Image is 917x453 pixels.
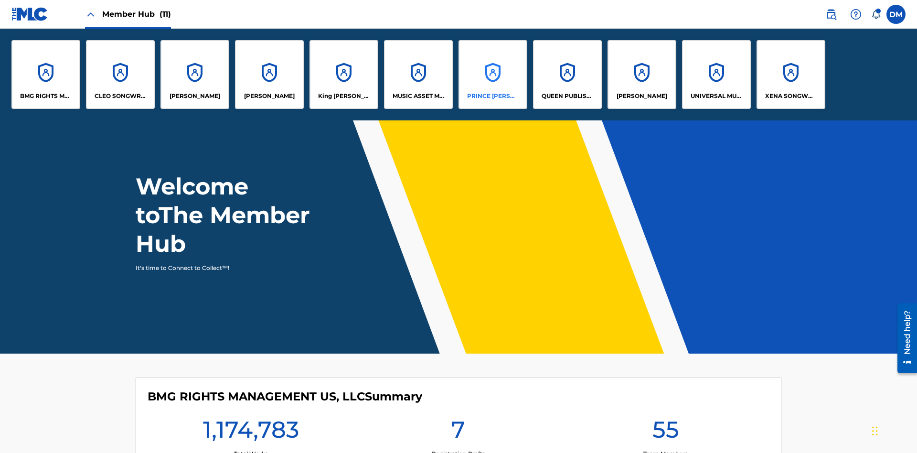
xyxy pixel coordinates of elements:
p: MUSIC ASSET MANAGEMENT (MAM) [393,92,445,100]
a: Accounts[PERSON_NAME] [608,40,676,109]
div: User Menu [886,5,906,24]
img: Close [85,9,96,20]
img: MLC Logo [11,7,48,21]
iframe: Chat Widget [869,407,917,453]
p: QUEEN PUBLISHA [542,92,594,100]
span: (11) [160,10,171,19]
a: AccountsPRINCE [PERSON_NAME] [458,40,527,109]
p: EYAMA MCSINGER [244,92,295,100]
p: King McTesterson [318,92,370,100]
a: AccountsBMG RIGHTS MANAGEMENT US, LLC [11,40,80,109]
div: Notifications [871,10,881,19]
a: AccountsKing [PERSON_NAME] [309,40,378,109]
a: AccountsMUSIC ASSET MANAGEMENT (MAM) [384,40,453,109]
p: PRINCE MCTESTERSON [467,92,519,100]
img: search [825,9,837,20]
a: Accounts[PERSON_NAME] [235,40,304,109]
img: help [850,9,862,20]
h1: 1,174,783 [203,415,299,450]
a: AccountsUNIVERSAL MUSIC PUB GROUP [682,40,751,109]
p: RONALD MCTESTERSON [617,92,667,100]
h4: BMG RIGHTS MANAGEMENT US, LLC [148,389,422,404]
p: UNIVERSAL MUSIC PUB GROUP [691,92,743,100]
p: ELVIS COSTELLO [170,92,220,100]
a: Public Search [821,5,841,24]
div: Drag [872,417,878,445]
a: AccountsXENA SONGWRITER [757,40,825,109]
span: Member Hub [102,9,171,20]
div: Help [846,5,865,24]
p: CLEO SONGWRITER [95,92,147,100]
p: XENA SONGWRITER [765,92,817,100]
h1: 7 [451,415,465,450]
h1: Welcome to The Member Hub [136,172,314,258]
a: Accounts[PERSON_NAME] [160,40,229,109]
p: BMG RIGHTS MANAGEMENT US, LLC [20,92,72,100]
p: It's time to Connect to Collect™! [136,264,301,272]
iframe: Resource Center [890,300,917,378]
h1: 55 [652,415,679,450]
a: AccountsCLEO SONGWRITER [86,40,155,109]
a: AccountsQUEEN PUBLISHA [533,40,602,109]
